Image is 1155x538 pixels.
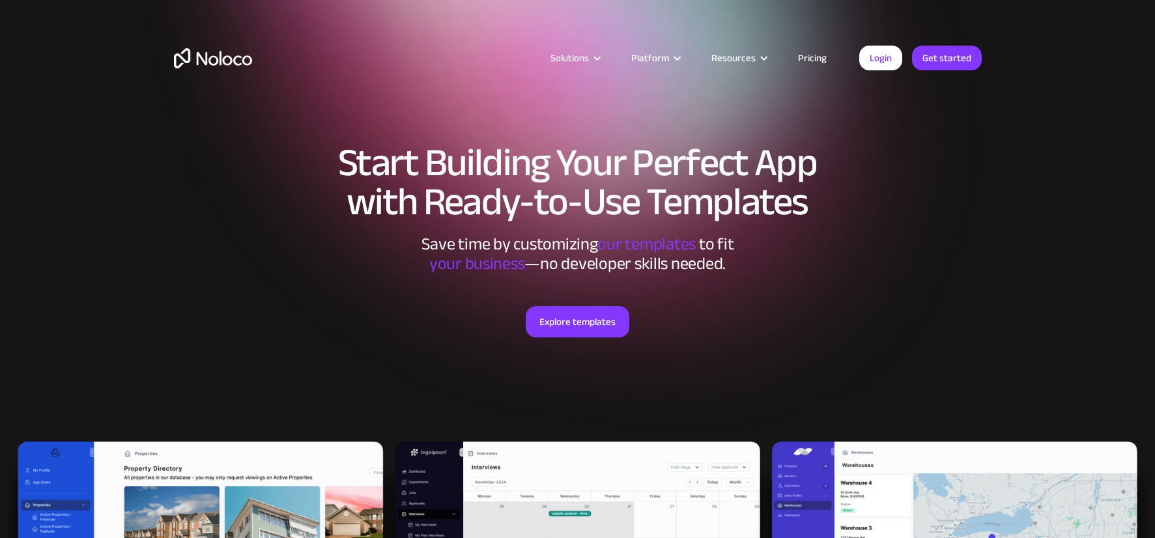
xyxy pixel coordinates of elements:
a: Pricing [782,50,843,66]
div: Platform [615,50,695,66]
a: Get started [912,46,982,70]
a: Login [859,46,902,70]
div: Resources [695,50,782,66]
span: our templates [597,228,696,260]
a: home [174,48,252,68]
a: Explore templates [526,306,629,337]
div: Solutions [550,50,589,66]
div: Platform [631,50,669,66]
h1: Start Building Your Perfect App with Ready-to-Use Templates [174,143,982,221]
div: Save time by customizing to fit ‍ —no developer skills needed. [382,234,773,274]
div: Solutions [534,50,615,66]
span: your business [429,248,525,279]
div: Resources [711,50,756,66]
